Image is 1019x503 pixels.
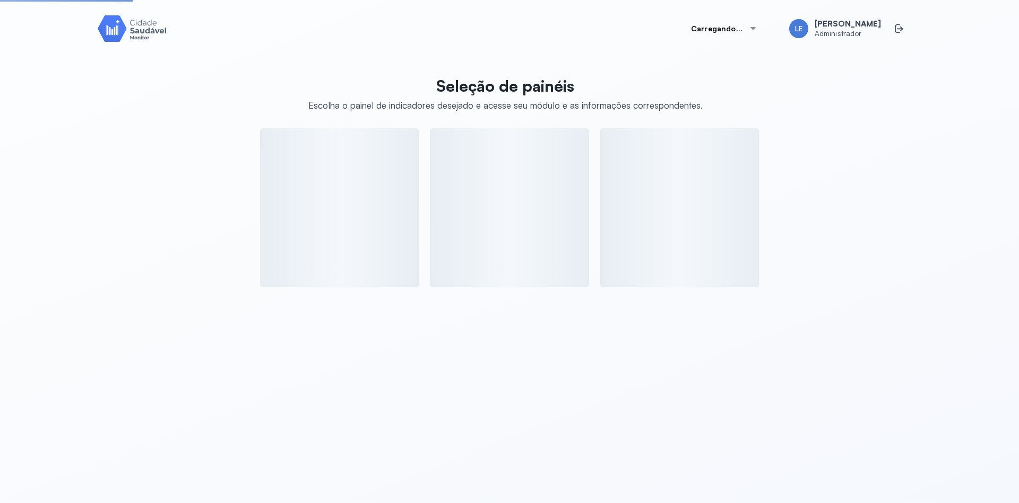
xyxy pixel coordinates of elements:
[308,100,703,111] div: Escolha o painel de indicadores desejado e acesse seu módulo e as informações correspondentes.
[795,24,802,33] span: LE
[678,18,770,39] button: Carregando...
[815,19,881,29] span: [PERSON_NAME]
[308,76,703,95] p: Seleção de painéis
[815,29,881,38] span: Administrador
[98,13,167,43] img: Logotipo do produto Monitor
